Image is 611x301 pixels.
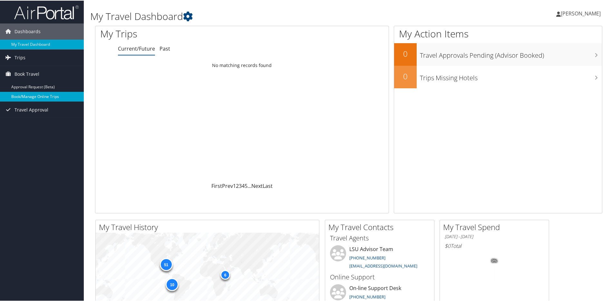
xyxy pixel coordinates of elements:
[349,262,417,268] a: [EMAIL_ADDRESS][DOMAIN_NAME]
[420,47,602,59] h3: Travel Approvals Pending (Advisor Booked)
[160,44,170,52] a: Past
[15,101,48,117] span: Travel Approval
[330,272,429,281] h3: Online Support
[394,26,602,40] h1: My Action Items
[445,242,451,249] span: $0
[349,254,385,260] a: [PHONE_NUMBER]
[349,293,385,299] a: [PHONE_NUMBER]
[15,49,25,65] span: Trips
[328,221,434,232] h2: My Travel Contacts
[245,182,247,189] a: 5
[95,59,389,71] td: No matching records found
[239,182,242,189] a: 3
[100,26,262,40] h1: My Trips
[99,221,319,232] h2: My Travel History
[561,9,601,16] span: [PERSON_NAME]
[330,233,429,242] h3: Travel Agents
[420,70,602,82] h3: Trips Missing Hotels
[247,182,251,189] span: …
[263,182,273,189] a: Last
[443,221,549,232] h2: My Travel Spend
[233,182,236,189] a: 1
[15,65,39,82] span: Book Travel
[327,245,432,271] li: LSU Advisor Team
[445,233,544,239] h6: [DATE] - [DATE]
[166,277,179,290] div: 10
[118,44,155,52] a: Current/Future
[394,48,417,59] h2: 0
[394,43,602,65] a: 0Travel Approvals Pending (Advisor Booked)
[236,182,239,189] a: 2
[222,182,233,189] a: Prev
[445,242,544,249] h6: Total
[394,65,602,88] a: 0Trips Missing Hotels
[556,3,607,23] a: [PERSON_NAME]
[242,182,245,189] a: 4
[14,4,79,19] img: airportal-logo.png
[394,70,417,81] h2: 0
[15,23,41,39] span: Dashboards
[251,182,263,189] a: Next
[211,182,222,189] a: First
[90,9,435,23] h1: My Travel Dashboard
[220,269,230,279] div: 6
[160,257,172,270] div: 51
[492,258,497,262] tspan: 0%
